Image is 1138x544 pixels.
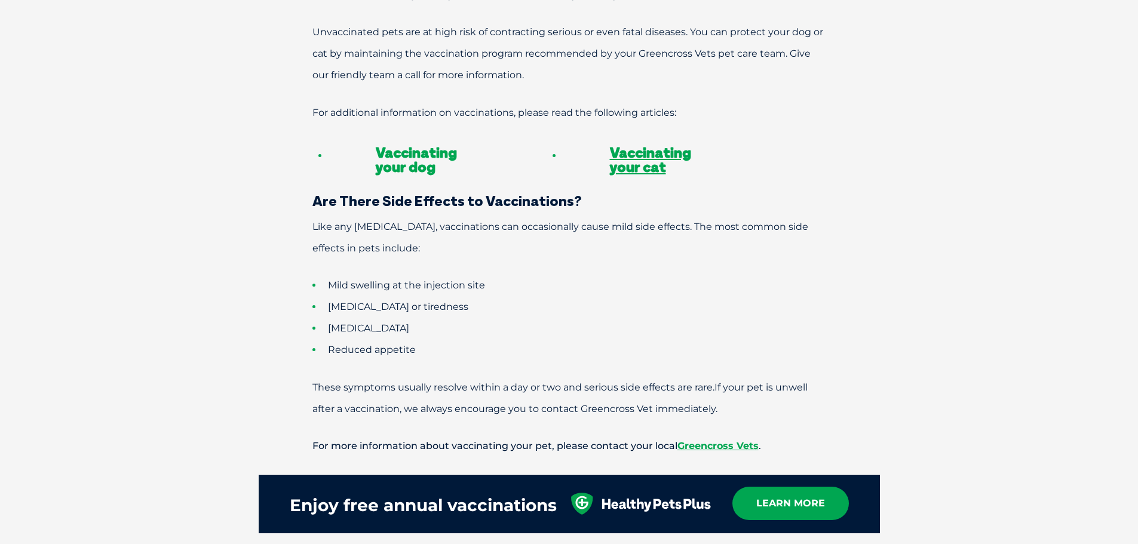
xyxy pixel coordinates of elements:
[328,322,409,334] span: [MEDICAL_DATA]
[271,435,868,457] p: For more information about vaccinating your pet, please contact your local .
[312,382,808,414] span: If your pet is unwell after a vaccination, we always encourage you to contact Greencross Vet imme...
[290,487,557,524] div: Enjoy free annual vaccinations
[376,143,457,176] a: Vaccinating your dog
[312,26,823,81] span: Unvaccinated pets are at high risk of contracting serious or even fatal diseases. You can protect...
[328,301,468,312] span: [MEDICAL_DATA] or tiredness
[677,440,759,451] a: Greencross Vets
[328,344,416,355] span: Reduced appetite
[1115,54,1127,66] button: Search
[312,192,582,210] span: Are There Side Effects to Vaccinations?
[312,221,808,254] span: Like any [MEDICAL_DATA], vaccinations can occasionally cause mild side effects. The most common s...
[732,487,849,520] a: learn more
[312,382,714,393] span: These symptoms usually resolve within a day or two and serious side effects are rare.
[569,493,711,515] img: healthy-pets-plus.svg
[328,279,485,291] span: Mild swelling at the injection site
[610,143,691,176] a: Vaccinating your cat
[312,107,676,118] span: For additional information on vaccinations, please read the following articles:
